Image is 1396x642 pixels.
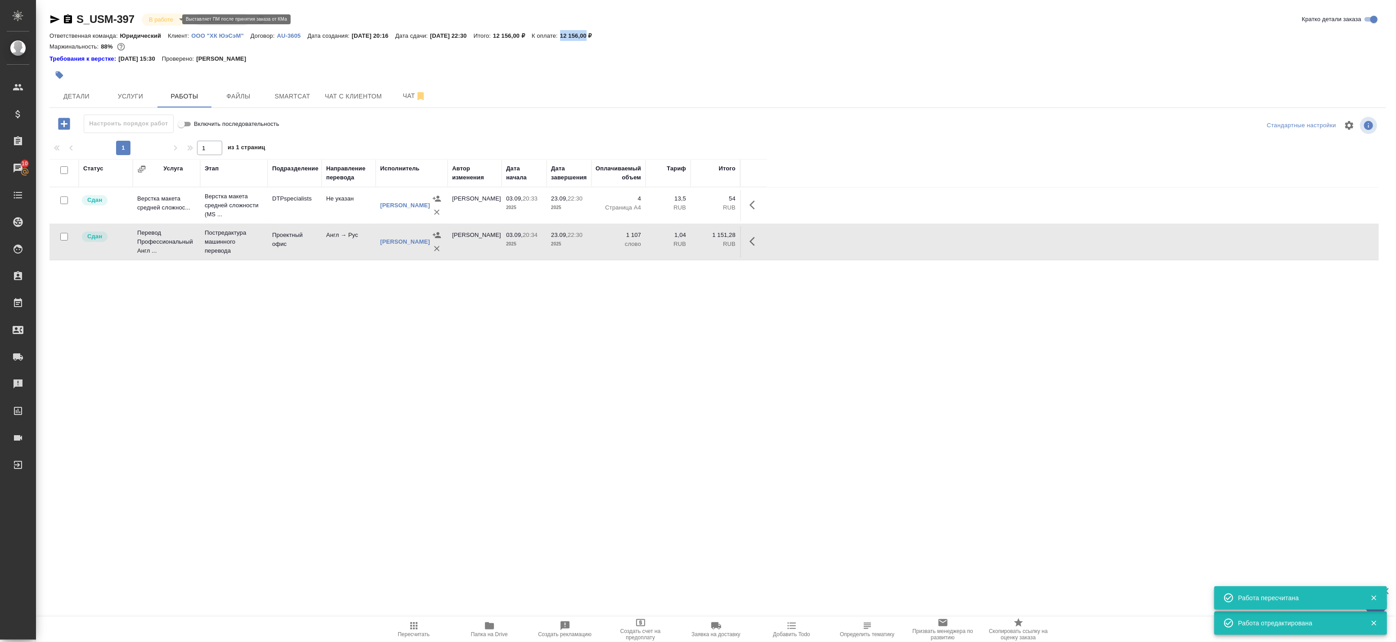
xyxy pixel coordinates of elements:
[667,164,686,173] div: Тариф
[551,232,568,238] p: 23.09,
[596,231,641,240] p: 1 107
[506,232,523,238] p: 03.09,
[118,54,162,63] p: [DATE] 15:30
[271,91,314,102] span: Smartcat
[194,120,279,129] span: Включить последовательность
[49,32,120,39] p: Ответственная команда:
[603,617,678,642] button: Создать счет на предоплату
[830,617,905,642] button: Определить тематику
[551,195,568,202] p: 23.09,
[1360,117,1379,134] span: Посмотреть информацию
[326,164,371,182] div: Направление перевода
[205,192,263,219] p: Верстка макета средней сложности (MS ...
[380,202,430,209] a: [PERSON_NAME]
[228,142,265,155] span: из 1 страниц
[322,226,376,258] td: Англ → Рус
[678,617,754,642] button: Заявка на доставку
[1302,15,1361,24] span: Кратко детали заказа
[452,617,527,642] button: Папка на Drive
[430,192,444,205] button: Назначить
[551,164,587,182] div: Дата завершения
[55,91,98,102] span: Детали
[393,90,436,102] span: Чат
[560,32,599,39] p: 12 156,00 ₽
[133,224,200,260] td: Перевод Профессиональный Англ ...
[448,190,502,221] td: [PERSON_NAME]
[352,32,395,39] p: [DATE] 20:16
[415,91,426,102] svg: Отписаться
[376,617,452,642] button: Пересчитать
[81,231,128,243] div: Менеджер проверил работу исполнителя, передает ее на следующий этап
[773,631,810,638] span: Добавить Todo
[650,203,686,212] p: RUB
[168,32,191,39] p: Клиент:
[380,238,430,245] a: [PERSON_NAME]
[650,240,686,249] p: RUB
[695,231,736,240] p: 1 151,28
[986,628,1051,641] span: Скопировать ссылку на оценку заказа
[1365,619,1383,627] button: Закрыть
[205,228,263,255] p: Постредактура машинного перевода
[1338,115,1360,136] span: Настроить таблицу
[83,164,103,173] div: Статус
[911,628,975,641] span: Призвать менеджера по развитию
[568,232,583,238] p: 22:30
[596,203,641,212] p: Страница А4
[551,203,587,212] p: 2025
[568,195,583,202] p: 22:30
[719,164,736,173] div: Итого
[506,195,523,202] p: 03.09,
[695,240,736,249] p: RUB
[650,194,686,203] p: 13,5
[523,232,538,238] p: 20:34
[109,91,152,102] span: Услуги
[506,203,542,212] p: 2025
[1265,119,1338,133] div: split button
[163,91,206,102] span: Работы
[194,13,250,26] div: В работе
[430,228,444,242] button: Назначить
[191,32,250,39] p: ООО "ХК ЮэСэМ"
[137,165,146,174] button: Сгруппировать
[268,226,322,258] td: Проектный офис
[196,54,253,63] p: [PERSON_NAME]
[754,617,830,642] button: Добавить Todo
[142,13,187,26] div: В работе
[596,194,641,203] p: 4
[49,54,118,63] a: Требования к верстке:
[650,231,686,240] p: 1,04
[52,115,76,133] button: Добавить работу
[101,43,115,50] p: 88%
[198,16,239,23] button: Нормальный
[63,14,73,25] button: Скопировать ссылку
[205,164,219,173] div: Этап
[268,190,322,221] td: DTPspecialists
[474,32,493,39] p: Итого:
[272,164,319,173] div: Подразделение
[430,242,444,255] button: Удалить
[163,164,183,173] div: Услуга
[322,190,376,221] td: Не указан
[49,43,101,50] p: Маржинальность:
[277,32,307,39] p: AU-3605
[76,13,135,25] a: S_USM-397
[523,195,538,202] p: 20:33
[532,32,560,39] p: К оплате:
[608,628,673,641] span: Создать счет на предоплату
[527,617,603,642] button: Создать рекламацию
[16,159,33,168] span: 10
[120,32,168,39] p: Юридический
[398,631,430,638] span: Пересчитать
[146,16,176,23] button: В работе
[133,190,200,221] td: Верстка макета средней сложнос...
[162,54,197,63] p: Проверено:
[1238,593,1357,602] div: Работа пересчитана
[255,13,267,25] button: Доп статусы указывают на важность/срочность заказа
[81,194,128,206] div: Менеджер проверил работу исполнителя, передает ее на следующий этап
[840,631,894,638] span: Определить тематику
[325,91,382,102] span: Чат с клиентом
[538,631,592,638] span: Создать рекламацию
[87,232,102,241] p: Сдан
[448,226,502,258] td: [PERSON_NAME]
[380,164,420,173] div: Исполнитель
